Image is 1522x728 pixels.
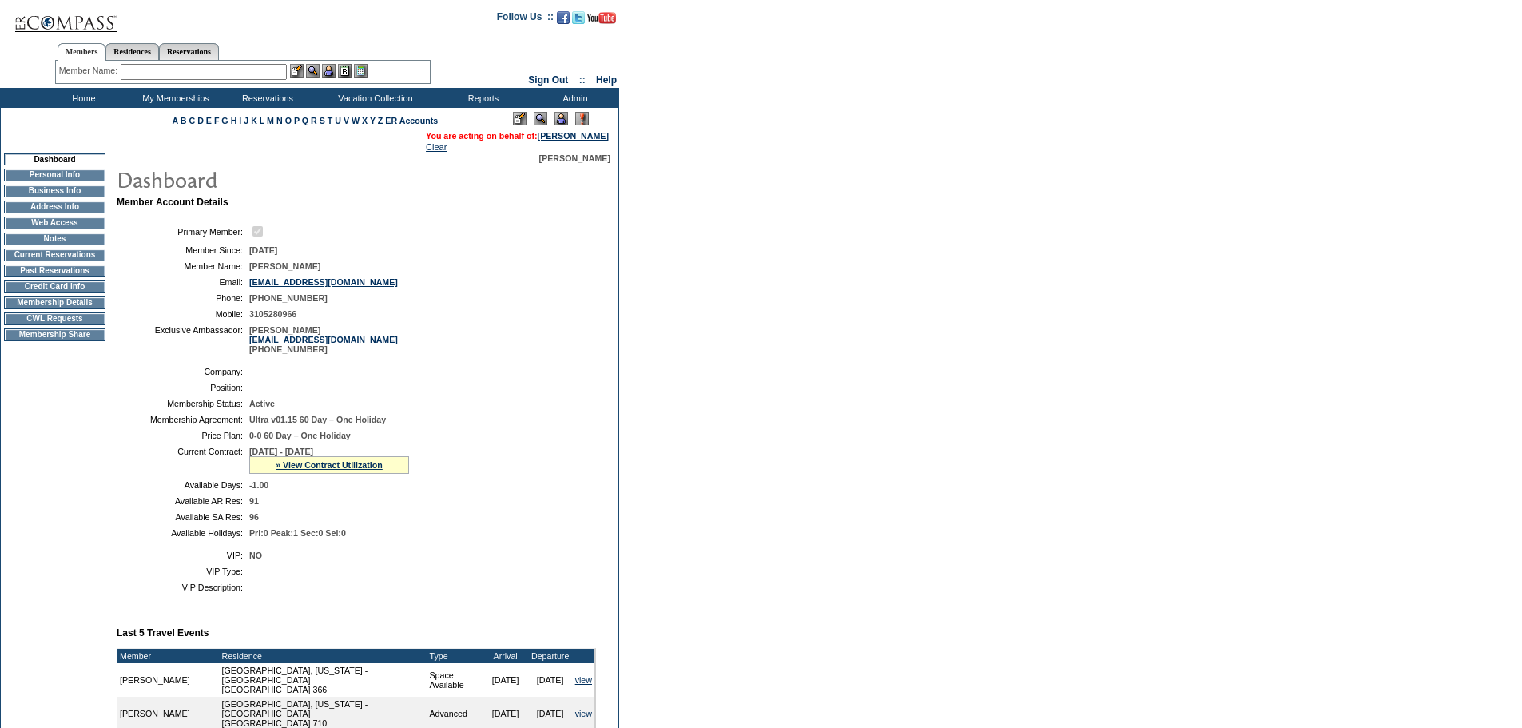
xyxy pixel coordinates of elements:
a: P [294,116,300,125]
a: L [260,116,264,125]
td: Current Contract: [123,447,243,474]
a: [EMAIL_ADDRESS][DOMAIN_NAME] [249,277,398,287]
span: -1.00 [249,480,268,490]
img: Become our fan on Facebook [557,11,570,24]
a: ER Accounts [385,116,438,125]
td: Personal Info [4,169,105,181]
td: Membership Status: [123,399,243,408]
a: T [328,116,333,125]
a: [EMAIL_ADDRESS][DOMAIN_NAME] [249,335,398,344]
span: 0-0 60 Day – One Holiday [249,431,351,440]
td: Available Holidays: [123,528,243,538]
a: view [575,675,592,685]
td: Membership Details [4,296,105,309]
a: Residences [105,43,159,60]
td: Business Info [4,185,105,197]
a: Reservations [159,43,219,60]
a: E [206,116,212,125]
a: K [251,116,257,125]
a: X [362,116,368,125]
a: Clear [426,142,447,152]
td: Vacation Collection [312,88,435,108]
span: [DATE] - [DATE] [249,447,313,456]
td: [DATE] [528,663,573,697]
b: Member Account Details [117,197,228,208]
td: Available AR Res: [123,496,243,506]
a: M [267,116,274,125]
td: Type [427,649,483,663]
a: I [239,116,241,125]
img: Impersonate [322,64,336,78]
td: Phone: [123,293,243,303]
img: Edit Mode [513,112,527,125]
td: Member [117,649,220,663]
a: view [575,709,592,718]
img: View Mode [534,112,547,125]
img: View [306,64,320,78]
td: [PERSON_NAME] [117,663,220,697]
a: Help [596,74,617,86]
td: VIP Type: [123,567,243,576]
td: Position: [123,383,243,392]
td: Credit Card Info [4,280,105,293]
a: B [181,116,187,125]
span: [PERSON_NAME] [539,153,610,163]
td: Arrival [483,649,528,663]
td: Mobile: [123,309,243,319]
td: Residence [220,649,427,663]
a: H [231,116,237,125]
span: [PHONE_NUMBER] [249,293,328,303]
td: Member Name: [123,261,243,271]
a: Y [370,116,376,125]
span: 91 [249,496,259,506]
td: Reports [435,88,527,108]
span: 3105280966 [249,309,296,319]
td: Admin [527,88,619,108]
td: Price Plan: [123,431,243,440]
td: Space Available [427,663,483,697]
td: Current Reservations [4,249,105,261]
span: Pri:0 Peak:1 Sec:0 Sel:0 [249,528,346,538]
span: 96 [249,512,259,522]
td: VIP Description: [123,583,243,592]
td: CWL Requests [4,312,105,325]
span: You are acting on behalf of: [426,131,609,141]
td: Available SA Res: [123,512,243,522]
div: Member Name: [59,64,121,78]
td: My Memberships [128,88,220,108]
td: Notes [4,233,105,245]
td: VIP: [123,551,243,560]
a: Z [378,116,383,125]
td: Past Reservations [4,265,105,277]
a: F [214,116,220,125]
a: G [221,116,228,125]
span: :: [579,74,586,86]
span: [PERSON_NAME] [PHONE_NUMBER] [249,325,398,354]
td: Departure [528,649,573,663]
td: Home [36,88,128,108]
td: Follow Us :: [497,10,554,29]
img: pgTtlDashboard.gif [116,163,435,195]
img: Impersonate [554,112,568,125]
a: Members [58,43,106,61]
a: Follow us on Twitter [572,16,585,26]
td: Web Access [4,217,105,229]
td: Dashboard [4,153,105,165]
td: [DATE] [483,663,528,697]
a: U [335,116,341,125]
a: O [285,116,292,125]
span: NO [249,551,262,560]
a: N [276,116,283,125]
span: [PERSON_NAME] [249,261,320,271]
td: Exclusive Ambassador: [123,325,243,354]
td: Company: [123,367,243,376]
img: Reservations [338,64,352,78]
td: Membership Share [4,328,105,341]
td: [GEOGRAPHIC_DATA], [US_STATE] - [GEOGRAPHIC_DATA] [GEOGRAPHIC_DATA] 366 [220,663,427,697]
span: Active [249,399,275,408]
td: Member Since: [123,245,243,255]
img: Subscribe to our YouTube Channel [587,12,616,24]
img: Follow us on Twitter [572,11,585,24]
a: Subscribe to our YouTube Channel [587,16,616,26]
b: Last 5 Travel Events [117,627,209,638]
